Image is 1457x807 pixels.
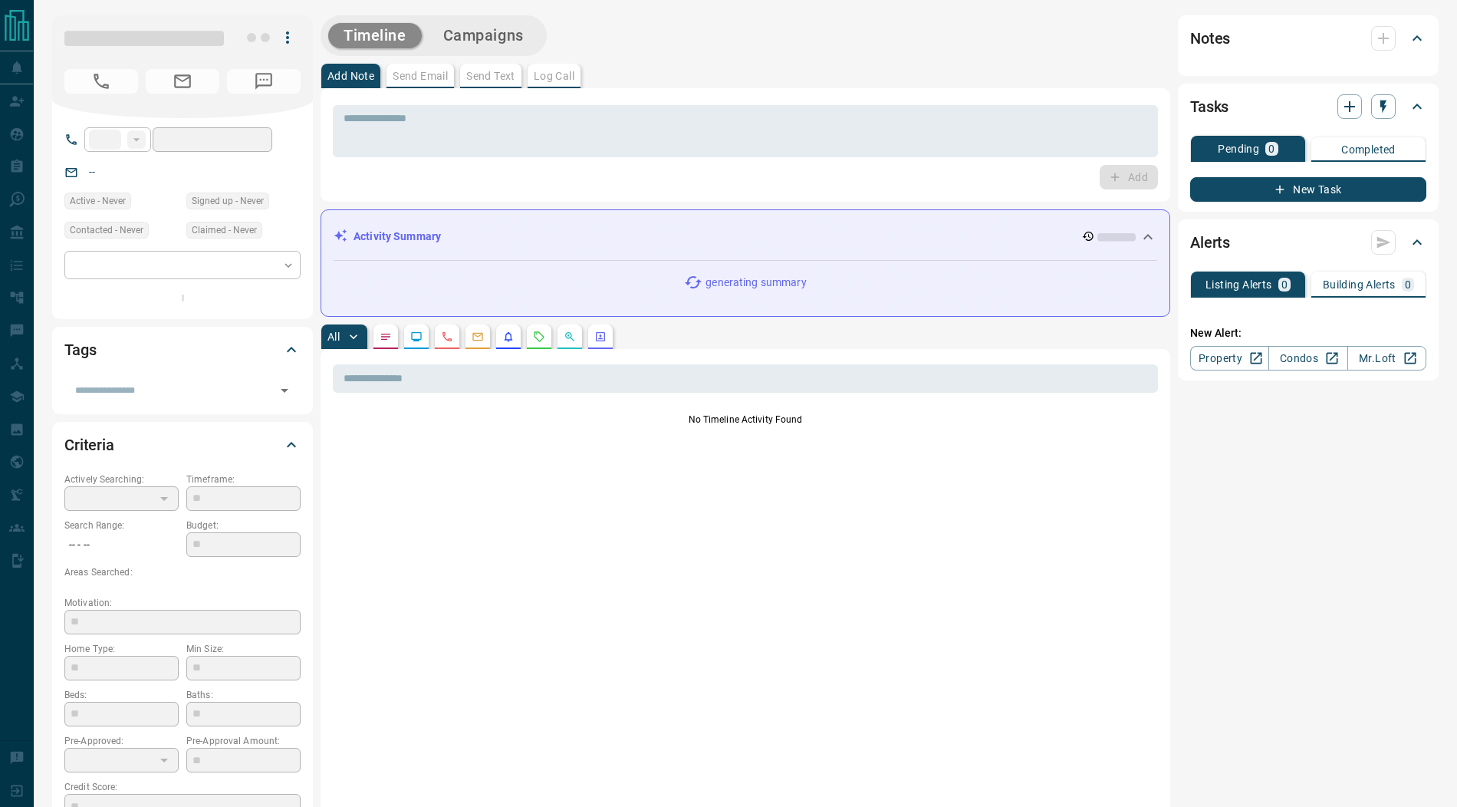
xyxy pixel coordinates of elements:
[410,331,423,343] svg: Lead Browsing Activity
[441,331,453,343] svg: Calls
[192,193,264,209] span: Signed up - Never
[1405,279,1411,290] p: 0
[64,473,179,486] p: Actively Searching:
[1190,177,1426,202] button: New Task
[1323,279,1396,290] p: Building Alerts
[1268,346,1347,371] a: Condos
[1268,143,1274,154] p: 0
[1190,20,1426,57] div: Notes
[64,427,301,463] div: Criteria
[70,222,143,238] span: Contacted - Never
[64,532,179,558] p: -- - --
[1341,144,1396,155] p: Completed
[472,331,484,343] svg: Emails
[64,331,301,368] div: Tags
[64,596,301,610] p: Motivation:
[186,519,301,532] p: Budget:
[1190,94,1228,119] h2: Tasks
[380,331,392,343] svg: Notes
[1190,88,1426,125] div: Tasks
[594,331,607,343] svg: Agent Actions
[428,23,539,48] button: Campaigns
[1190,325,1426,341] p: New Alert:
[64,734,179,748] p: Pre-Approved:
[1205,279,1272,290] p: Listing Alerts
[186,473,301,486] p: Timeframe:
[334,222,1157,251] div: Activity Summary
[64,433,114,457] h2: Criteria
[1190,230,1230,255] h2: Alerts
[227,69,301,94] span: No Number
[64,69,138,94] span: No Number
[274,380,295,401] button: Open
[1190,224,1426,261] div: Alerts
[1190,346,1269,371] a: Property
[1347,346,1426,371] a: Mr.Loft
[64,780,301,794] p: Credit Score:
[327,331,340,342] p: All
[186,642,301,656] p: Min Size:
[186,688,301,702] p: Baths:
[533,331,545,343] svg: Requests
[64,642,179,656] p: Home Type:
[192,222,257,238] span: Claimed - Never
[89,166,95,178] a: --
[64,519,179,532] p: Search Range:
[70,193,126,209] span: Active - Never
[64,565,301,579] p: Areas Searched:
[354,229,441,245] p: Activity Summary
[64,338,96,362] h2: Tags
[1281,279,1288,290] p: 0
[564,331,576,343] svg: Opportunities
[146,69,219,94] span: No Email
[502,331,515,343] svg: Listing Alerts
[186,734,301,748] p: Pre-Approval Amount:
[333,413,1158,427] p: No Timeline Activity Found
[1190,26,1230,51] h2: Notes
[328,23,422,48] button: Timeline
[64,688,179,702] p: Beds:
[327,71,374,81] p: Add Note
[1218,143,1259,154] p: Pending
[705,275,806,291] p: generating summary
